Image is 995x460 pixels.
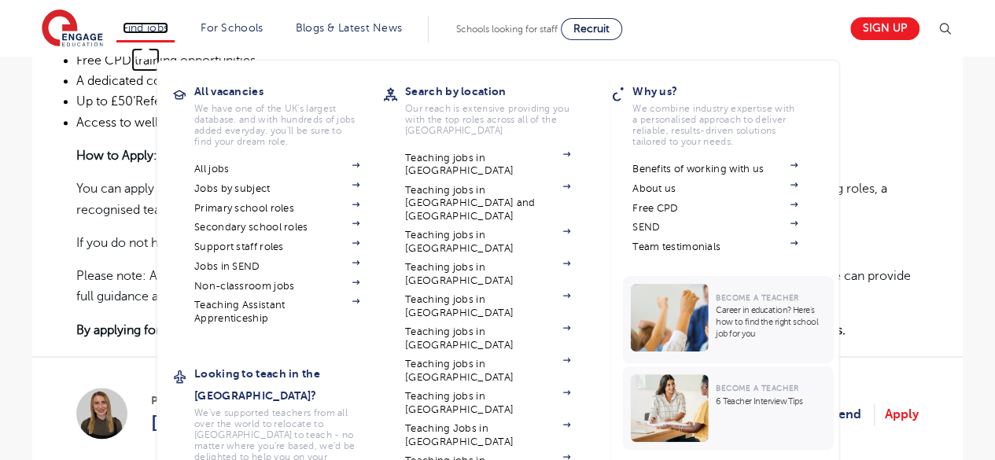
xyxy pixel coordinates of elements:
[194,241,359,253] a: Support staff roles
[76,149,157,163] strong: How to Apply:
[194,362,383,407] h3: Looking to teach in the [GEOGRAPHIC_DATA]?
[76,178,919,220] p: You can apply directly below or contact our team for more information. All applicants must hold a...
[405,293,570,319] a: Teaching jobs in [GEOGRAPHIC_DATA]
[632,103,798,147] p: We combine industry expertise with a personalised approach to deliver reliable, results-driven so...
[405,80,594,102] h3: Search by location
[622,366,837,450] a: Become a Teacher6 Teacher Interview Tips
[573,23,610,35] span: Recruit
[194,80,383,147] a: All vacanciesWe have one of the UK's largest database. and with hundreds of jobs added everyday. ...
[194,221,359,234] a: Secondary school roles
[194,202,359,215] a: Primary school roles
[885,404,919,425] a: Apply
[716,293,798,302] span: Become a Teacher
[76,71,919,91] li: A dedicated consultant to support you throughout your journey
[76,91,919,112] li: Up to £50’Refer a Friend’ scheme
[561,18,622,40] a: Recruit
[194,103,359,147] p: We have one of the UK's largest database. and with hundreds of jobs added everyday. you'll be sur...
[194,182,359,195] a: Jobs by subject
[194,163,359,175] a: All jobs
[405,152,570,178] a: Teaching jobs in [GEOGRAPHIC_DATA]
[405,390,570,416] a: Teaching jobs in [GEOGRAPHIC_DATA]
[151,409,304,437] a: [PERSON_NAME]
[632,80,821,102] h3: Why us?
[405,358,570,384] a: Teaching jobs in [GEOGRAPHIC_DATA]
[632,221,798,234] a: SEND
[716,304,825,340] p: Career in education? Here’s how to find the right school job for you
[632,241,798,253] a: Team testimonials
[76,323,846,337] strong: By applying for this role, you consent to Engage Education Ltd securely storing your personal dat...
[76,50,919,71] li: Free CPD training opportunities
[123,22,169,34] a: Find jobs
[76,266,919,307] p: Please note: All candidates must have a valid, enhanced Disclosure and Barring Service (DBS) cert...
[405,261,570,287] a: Teaching jobs in [GEOGRAPHIC_DATA]
[716,384,798,392] span: Become a Teacher
[405,326,570,351] a: Teaching jobs in [GEOGRAPHIC_DATA]
[76,233,919,253] p: If you do not hear from us within 2 working days, unfortunately your application has not been suc...
[151,392,304,409] span: Posted by
[201,22,263,34] a: For Schools
[632,202,798,215] a: Free CPD
[622,276,837,363] a: Become a TeacherCareer in education? Here’s how to find the right school job for you
[405,184,570,223] a: Teaching jobs in [GEOGRAPHIC_DATA] and [GEOGRAPHIC_DATA]
[405,103,570,136] p: Our reach is extensive providing you with the top roles across all of the [GEOGRAPHIC_DATA]
[632,182,798,195] a: About us
[76,112,919,133] li: Access to well-being resources, travel discounts, and retail offers through our partners
[632,80,821,147] a: Why us?We combine industry expertise with a personalised approach to deliver reliable, results-dr...
[194,299,359,325] a: Teaching Assistant Apprenticeship
[42,9,103,49] img: Engage Education
[194,280,359,293] a: Non-classroom jobs
[850,17,919,40] a: Sign up
[405,422,570,448] a: Teaching Jobs in [GEOGRAPHIC_DATA]
[405,80,594,136] a: Search by locationOur reach is extensive providing you with the top roles across all of the [GEOG...
[632,163,798,175] a: Benefits of working with us
[405,229,570,255] a: Teaching jobs in [GEOGRAPHIC_DATA]
[716,396,825,407] p: 6 Teacher Interview Tips
[296,22,403,34] a: Blogs & Latest News
[456,24,558,35] span: Schools looking for staff
[194,80,383,102] h3: All vacancies
[194,260,359,273] a: Jobs in SEND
